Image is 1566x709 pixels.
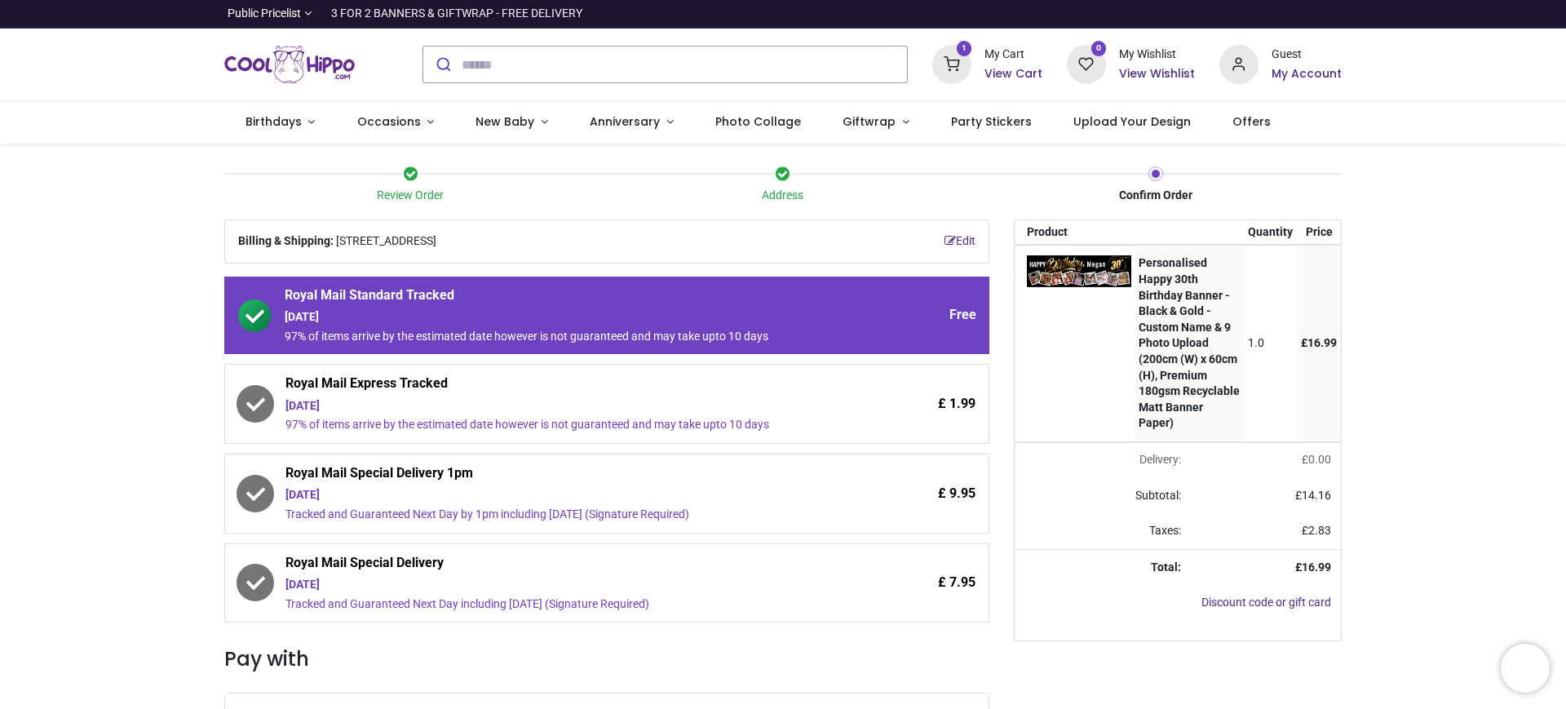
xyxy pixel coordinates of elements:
[1015,513,1191,549] td: Taxes:
[1151,561,1181,574] strong: Total:
[1015,442,1191,478] td: Delivery will be updated after choosing a new delivery method
[1248,335,1293,352] div: 1.0
[1501,644,1550,693] iframe: Brevo live chat
[944,233,975,250] a: Edit
[1073,113,1191,130] span: Upload Your Design
[285,329,838,345] div: 97% of items arrive by the estimated date however is not guaranteed and may take upto 10 days
[238,234,334,247] b: Billing & Shipping:
[949,306,976,324] span: Free
[285,374,838,397] span: Royal Mail Express Tracked
[999,6,1342,22] iframe: Customer reviews powered by Trustpilot
[336,101,455,144] a: Occasions
[597,188,970,204] div: Address
[285,596,838,613] div: Tracked and Guaranteed Next Day including [DATE] (Signature Required)
[285,286,838,309] span: Royal Mail Standard Tracked
[1302,561,1331,574] span: 16.99
[285,464,838,487] span: Royal Mail Special Delivery 1pm
[1302,489,1331,502] span: 14.16
[224,42,355,87] img: Cool Hippo
[1308,453,1331,466] span: 0.00
[590,113,660,130] span: Anniversary
[1295,561,1331,574] strong: £
[285,417,838,433] div: 97% of items arrive by the estimated date however is not guaranteed and may take upto 10 days
[224,188,597,204] div: Review Order
[224,6,312,22] a: Public Pricelist
[1119,66,1195,82] a: View Wishlist
[1027,255,1131,287] img: AAAAAElFTkSuQmCC
[969,188,1342,204] div: Confirm Order
[1272,47,1342,63] div: Guest
[821,101,930,144] a: Giftwrap
[938,574,975,592] span: £ 7.95
[228,6,301,22] span: Public Pricelist
[951,113,1032,130] span: Party Stickers
[1308,524,1331,537] span: 2.83
[984,66,1042,82] a: View Cart
[1302,453,1331,466] span: £
[1245,220,1298,245] th: Quantity
[1301,336,1337,349] span: £
[1139,256,1240,429] strong: Personalised Happy 30th Birthday Banner - Black & Gold - Custom Name & 9 Photo Upload (200cm (W) ...
[938,485,975,503] span: £ 9.95
[568,101,694,144] a: Anniversary
[331,6,582,22] div: 3 FOR 2 BANNERS & GIFTWRAP - FREE DELIVERY
[285,577,838,593] div: [DATE]
[715,113,801,130] span: Photo Collage
[285,507,838,523] div: Tracked and Guaranteed Next Day by 1pm including [DATE] (Signature Required)
[932,57,971,70] a: 1
[984,47,1042,63] div: My Cart
[224,645,989,673] h3: Pay with
[455,101,569,144] a: New Baby
[224,101,336,144] a: Birthdays
[1297,220,1341,245] th: Price
[1091,41,1107,56] sup: 0
[357,113,421,130] span: Occasions
[1015,478,1191,514] td: Subtotal:
[224,42,355,87] a: Logo of Cool Hippo
[1307,336,1337,349] span: 16.99
[423,47,462,82] button: Submit
[938,395,975,413] span: £ 1.99
[285,487,838,503] div: [DATE]
[1015,220,1135,245] th: Product
[476,113,534,130] span: New Baby
[1272,66,1342,82] a: My Account
[336,233,436,250] span: [STREET_ADDRESS]
[957,41,972,56] sup: 1
[246,113,302,130] span: Birthdays
[285,554,838,577] span: Royal Mail Special Delivery
[285,398,838,414] div: [DATE]
[1201,596,1331,609] a: Discount code or gift card
[1232,113,1271,130] span: Offers
[843,113,896,130] span: Giftwrap
[1295,489,1331,502] span: £
[1067,57,1106,70] a: 0
[1302,524,1331,537] span: £
[285,309,838,326] div: [DATE]
[1119,47,1195,63] div: My Wishlist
